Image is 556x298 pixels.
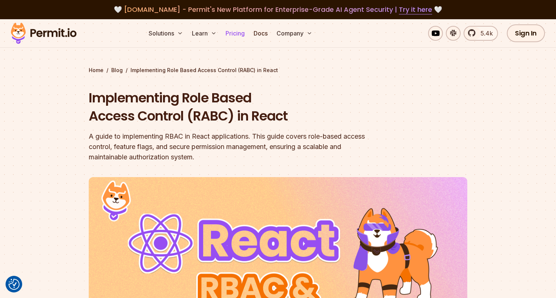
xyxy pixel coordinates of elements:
a: 5.4k [464,26,498,41]
div: A guide to implementing RBAC in React applications. This guide covers role-based access control, ... [89,131,373,162]
a: Try it here [399,5,432,14]
button: Consent Preferences [9,279,20,290]
a: Pricing [223,26,248,41]
h1: Implementing Role Based Access Control (RABC) in React [89,89,373,125]
button: Solutions [146,26,186,41]
a: Sign In [507,24,545,42]
button: Learn [189,26,220,41]
div: 🤍 🤍 [18,4,538,15]
button: Company [274,26,315,41]
div: / / [89,67,467,74]
a: Docs [251,26,271,41]
a: Blog [111,67,123,74]
img: Permit logo [7,21,80,46]
img: Revisit consent button [9,279,20,290]
span: 5.4k [476,29,493,38]
a: Home [89,67,104,74]
span: [DOMAIN_NAME] - Permit's New Platform for Enterprise-Grade AI Agent Security | [124,5,432,14]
